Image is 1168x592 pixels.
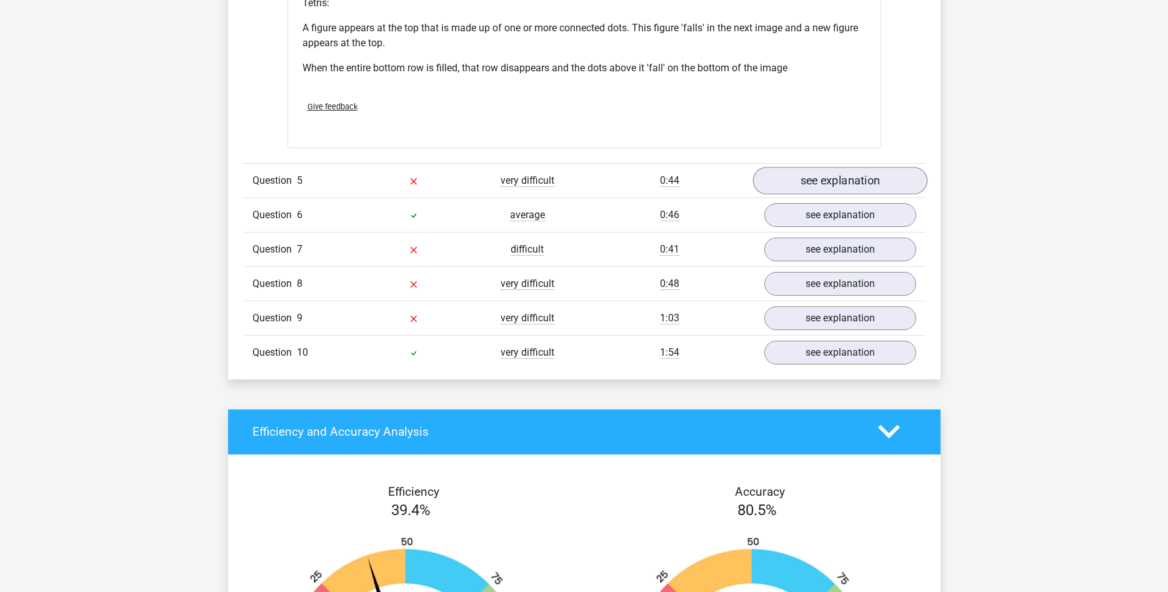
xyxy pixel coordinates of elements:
[752,167,927,194] a: see explanation
[737,501,777,519] span: 80.5%
[252,424,859,439] h4: Efficiency and Accuracy Analysis
[297,209,302,221] span: 6
[297,278,302,289] span: 8
[252,173,297,188] span: Question
[252,242,297,257] span: Question
[501,174,554,187] span: very difficult
[252,311,297,326] span: Question
[501,346,554,359] span: very difficult
[660,174,679,187] span: 0:44
[510,209,545,221] span: average
[252,276,297,291] span: Question
[302,21,866,51] p: A figure appears at the top that is made up of one or more connected dots. This figure 'falls' in...
[599,484,921,499] h4: Accuracy
[511,243,544,256] span: difficult
[764,341,916,364] a: see explanation
[764,238,916,261] a: see explanation
[660,346,679,359] span: 1:54
[660,209,679,221] span: 0:46
[297,312,302,324] span: 9
[501,312,554,324] span: very difficult
[297,346,308,358] span: 10
[660,243,679,256] span: 0:41
[307,102,357,111] span: Give feedback
[501,278,554,290] span: very difficult
[764,272,916,296] a: see explanation
[391,501,431,519] span: 39.4%
[252,208,297,223] span: Question
[252,484,575,499] h4: Efficiency
[660,278,679,290] span: 0:48
[297,174,302,186] span: 5
[660,312,679,324] span: 1:03
[764,203,916,227] a: see explanation
[252,345,297,360] span: Question
[302,61,866,76] p: When the entire bottom row is filled, that row disappears and the dots above it 'fall' on the bot...
[764,306,916,330] a: see explanation
[297,243,302,255] span: 7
